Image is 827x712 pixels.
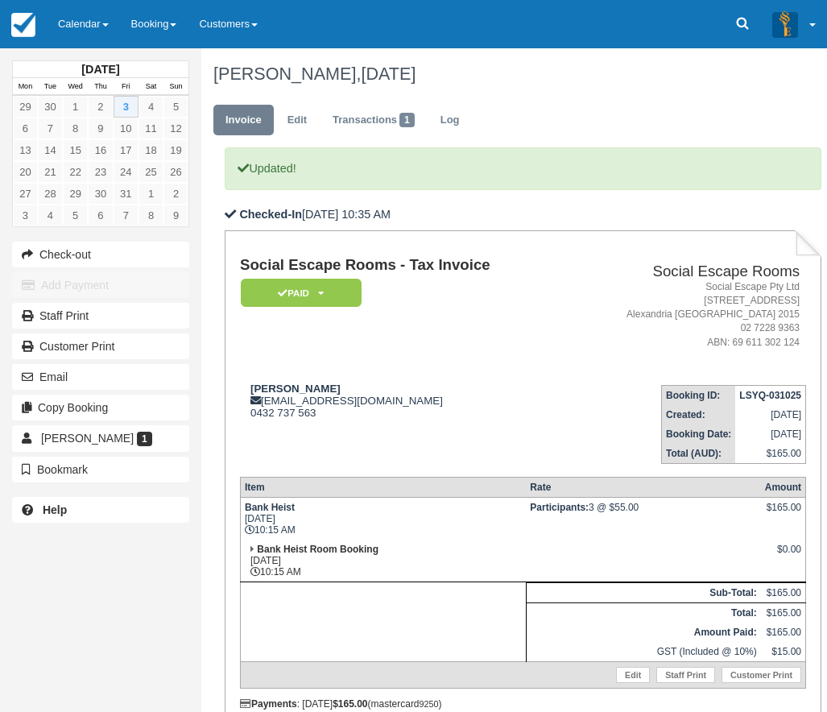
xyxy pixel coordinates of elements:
[240,257,564,274] h1: Social Escape Rooms - Tax Invoice
[399,113,415,127] span: 1
[333,698,367,710] strong: $165.00
[88,161,113,183] a: 23
[114,118,139,139] a: 10
[163,96,188,118] a: 5
[12,333,189,359] a: Customer Print
[735,405,805,424] td: [DATE]
[114,78,139,96] th: Fri
[225,147,821,190] p: Updated!
[12,364,189,390] button: Email
[240,540,526,582] td: [DATE] 10:15 AM
[245,502,295,513] strong: Bank Heist
[526,477,760,497] th: Rate
[13,118,38,139] a: 6
[63,78,88,96] th: Wed
[88,139,113,161] a: 16
[38,183,63,205] a: 28
[761,623,806,642] td: $165.00
[13,96,38,118] a: 29
[661,424,735,444] th: Booking Date:
[241,279,362,307] em: Paid
[88,118,113,139] a: 9
[213,64,809,84] h1: [PERSON_NAME],
[739,390,801,401] strong: LSYQ-031025
[63,205,88,226] a: 5
[88,96,113,118] a: 2
[114,183,139,205] a: 31
[139,161,163,183] a: 25
[225,206,821,223] p: [DATE] 10:35 AM
[163,161,188,183] a: 26
[38,96,63,118] a: 30
[38,118,63,139] a: 7
[761,582,806,602] td: $165.00
[361,64,416,84] span: [DATE]
[139,139,163,161] a: 18
[81,63,119,76] strong: [DATE]
[661,385,735,405] th: Booking ID:
[13,205,38,226] a: 3
[13,139,38,161] a: 13
[239,208,302,221] b: Checked-In
[88,183,113,205] a: 30
[139,183,163,205] a: 1
[526,642,760,662] td: GST (Included @ 10%)
[163,205,188,226] a: 9
[63,161,88,183] a: 22
[163,183,188,205] a: 2
[240,278,356,308] a: Paid
[661,444,735,464] th: Total (AUD):
[765,502,801,526] div: $165.00
[88,78,113,96] th: Thu
[257,544,378,555] strong: Bank Heist Room Booking
[13,78,38,96] th: Mon
[240,383,564,419] div: [EMAIL_ADDRESS][DOMAIN_NAME] 0432 737 563
[656,667,715,683] a: Staff Print
[163,139,188,161] a: 19
[12,457,189,482] button: Bookmark
[240,497,526,540] td: [DATE] 10:15 AM
[11,13,35,37] img: checkfront-main-nav-mini-logo.png
[139,118,163,139] a: 11
[240,698,297,710] strong: Payments
[38,78,63,96] th: Tue
[661,405,735,424] th: Created:
[163,78,188,96] th: Sun
[12,242,189,267] button: Check-out
[137,432,152,446] span: 1
[571,263,800,280] h2: Social Escape Rooms
[12,395,189,420] button: Copy Booking
[114,161,139,183] a: 24
[114,139,139,161] a: 17
[320,105,427,136] a: Transactions1
[616,667,650,683] a: Edit
[526,602,760,623] th: Total:
[761,642,806,662] td: $15.00
[250,383,341,395] strong: [PERSON_NAME]
[12,497,189,523] a: Help
[63,96,88,118] a: 1
[428,105,472,136] a: Log
[12,425,189,451] a: [PERSON_NAME] 1
[13,161,38,183] a: 20
[114,96,139,118] a: 3
[530,502,589,513] strong: Participants
[240,698,806,710] div: : [DATE] (mastercard )
[213,105,274,136] a: Invoice
[88,205,113,226] a: 6
[38,161,63,183] a: 21
[139,205,163,226] a: 8
[722,667,801,683] a: Customer Print
[43,503,67,516] b: Help
[761,602,806,623] td: $165.00
[526,623,760,642] th: Amount Paid:
[735,444,805,464] td: $165.00
[765,544,801,568] div: $0.00
[63,118,88,139] a: 8
[735,424,805,444] td: [DATE]
[63,183,88,205] a: 29
[761,477,806,497] th: Amount
[526,582,760,602] th: Sub-Total:
[240,477,526,497] th: Item
[526,497,760,540] td: 3 @ $55.00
